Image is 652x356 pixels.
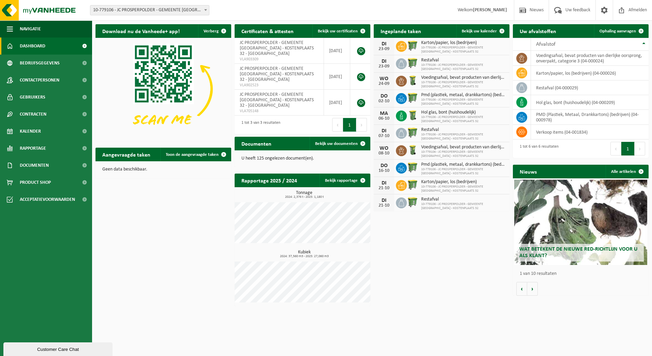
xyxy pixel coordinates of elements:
[421,63,506,71] span: 10-779106 - JC PROSPERPOLDER - GEMEENTE [GEOGRAPHIC_DATA] - KOSTENPLAATS 32
[20,157,49,174] span: Documenten
[407,75,418,86] img: WB-0140-HPE-GN-50
[20,55,60,72] span: Bedrijfsgegevens
[204,29,219,33] span: Verberg
[20,174,51,191] span: Product Shop
[377,180,391,186] div: DI
[235,24,300,38] h2: Certificaten & attesten
[462,29,497,33] span: Bekijk uw kalender
[3,341,114,356] iframe: chat widget
[343,118,356,132] button: 1
[332,118,343,132] button: Previous
[315,142,358,146] span: Bekijk uw documenten
[241,156,364,161] p: U heeft 125 ongelezen document(en).
[421,98,506,106] span: 10-779106 - JC PROSPERPOLDER - GEMEENTE [GEOGRAPHIC_DATA] - KOSTENPLAATS 32
[513,165,544,178] h2: Nieuws
[635,142,645,155] button: Next
[324,38,350,64] td: [DATE]
[594,24,648,38] a: Ophaling aanvragen
[536,42,555,47] span: Afvalstof
[407,144,418,156] img: WB-0140-HPE-GN-50
[240,40,314,56] span: JC PROSPERPOLDER - GEMEENTE [GEOGRAPHIC_DATA] - KOSTENPLAATS 32 - [GEOGRAPHIC_DATA]
[160,148,231,161] a: Toon de aangevraagde taken
[531,95,649,110] td: hol glas, bont (huishoudelijk) (04-000209)
[198,24,231,38] button: Verberg
[519,247,637,258] span: Wat betekent de nieuwe RED-richtlijn voor u als klant?
[473,8,507,13] strong: [PERSON_NAME]
[90,5,209,15] span: 10-779106 - JC PROSPERPOLDER - GEMEENTE BEVEREN - KOSTENPLAATS 32 - KIELDRECHT
[95,148,157,161] h2: Aangevraagde taken
[235,137,278,150] h2: Documenten
[377,93,391,99] div: DO
[407,162,418,173] img: WB-0770-HPE-GN-51
[377,146,391,151] div: WO
[421,202,506,210] span: 10-779106 - JC PROSPERPOLDER - GEMEENTE [GEOGRAPHIC_DATA] - KOSTENPLAATS 32
[377,64,391,69] div: 23-09
[421,150,506,158] span: 10-779106 - JC PROSPERPOLDER - GEMEENTE [GEOGRAPHIC_DATA] - KOSTENPLAATS 32
[407,40,418,51] img: WB-0770-HPE-GN-51
[421,185,506,193] span: 10-779106 - JC PROSPERPOLDER - GEMEENTE [GEOGRAPHIC_DATA] - KOSTENPLAATS 32
[377,128,391,134] div: DI
[421,197,506,202] span: Restafval
[235,174,304,187] h2: Rapportage 2025 / 2024
[377,76,391,81] div: WO
[407,127,418,138] img: WB-0770-HPE-GN-51
[606,165,648,178] a: Alle artikelen
[531,110,649,125] td: PMD (Plastiek, Metaal, Drankkartons) (bedrijven) (04-000978)
[407,179,418,191] img: WB-0770-HPE-GN-51
[599,29,636,33] span: Ophaling aanvragen
[377,99,391,104] div: 02-10
[356,118,367,132] button: Next
[240,57,318,62] span: VLA903309
[238,255,370,258] span: 2024: 37,560 m3 - 2025: 27,060 m3
[377,168,391,173] div: 16-10
[377,41,391,47] div: DI
[513,24,563,38] h2: Uw afvalstoffen
[20,106,46,123] span: Contracten
[421,46,506,54] span: 10-779106 - JC PROSPERPOLDER - GEMEENTE [GEOGRAPHIC_DATA] - KOSTENPLAATS 32
[374,24,428,38] h2: Ingeplande taken
[310,137,370,150] a: Bekijk uw documenten
[95,24,187,38] h2: Download nu de Vanheede+ app!
[421,167,506,176] span: 10-779106 - JC PROSPERPOLDER - GEMEENTE [GEOGRAPHIC_DATA] - KOSTENPLAATS 32
[377,163,391,168] div: DO
[20,72,59,89] span: Contactpersonen
[20,140,46,157] span: Rapportage
[407,57,418,69] img: WB-0770-HPE-GN-51
[240,92,314,108] span: JC PROSPERPOLDER - GEMEENTE [GEOGRAPHIC_DATA] - KOSTENPLAATS 32 - [GEOGRAPHIC_DATA]
[421,145,506,150] span: Voedingsafval, bevat producten van dierlijke oorsprong, onverpakt, categorie 3
[20,123,41,140] span: Kalender
[531,80,649,95] td: restafval (04-000029)
[531,66,649,80] td: karton/papier, los (bedrijven) (04-000026)
[407,196,418,208] img: WB-0770-HPE-GN-51
[421,133,506,141] span: 10-779106 - JC PROSPERPOLDER - GEMEENTE [GEOGRAPHIC_DATA] - KOSTENPLAATS 32
[240,108,318,114] span: VLA705148
[421,75,506,80] span: Voedingsafval, bevat producten van dierlijke oorsprong, onverpakt, categorie 3
[421,40,506,46] span: Karton/papier, los (bedrijven)
[377,116,391,121] div: 06-10
[20,191,75,208] span: Acceptatievoorwaarden
[102,167,224,172] p: Geen data beschikbaar.
[238,117,280,132] div: 1 tot 3 van 3 resultaten
[377,186,391,191] div: 21-10
[516,282,527,296] button: Vorige
[240,83,318,88] span: VLA902523
[621,142,635,155] button: 1
[421,92,506,98] span: Pmd (plastiek, metaal, drankkartons) (bedrijven)
[456,24,509,38] a: Bekijk uw kalender
[320,174,370,187] a: Bekijk rapportage
[377,203,391,208] div: 21-10
[531,51,649,66] td: voedingsafval, bevat producten van dierlijke oorsprong, onverpakt, categorie 3 (04-000024)
[20,20,41,38] span: Navigatie
[421,58,506,63] span: Restafval
[377,59,391,64] div: DI
[514,180,647,265] a: Wat betekent de nieuwe RED-richtlijn voor u als klant?
[324,64,350,90] td: [DATE]
[166,152,219,157] span: Toon de aangevraagde taken
[312,24,370,38] a: Bekijk uw certificaten
[377,134,391,138] div: 07-10
[238,250,370,258] h3: Kubiek
[324,90,350,116] td: [DATE]
[407,109,418,121] img: WB-0240-HPE-GN-50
